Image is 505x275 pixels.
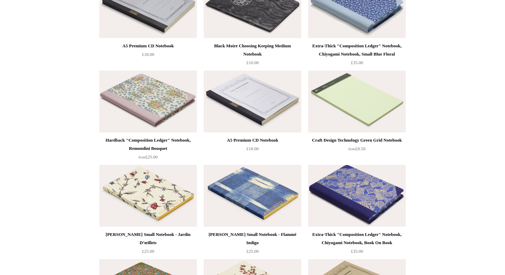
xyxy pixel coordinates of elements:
[204,42,301,70] a: Black Moire Choosing Keeping Medium Notebook £10.00
[351,60,363,65] span: £35.00
[99,71,197,132] img: Hardback "Composition Ledger" Notebook, Remondini Bouquet
[204,165,301,227] img: Antoinette Poisson Small Notebook - Flammé Indigo
[138,154,158,159] span: £25.00
[310,230,404,247] div: Extra-Thick "Composition Ledger" Notebook, Chiyogami Notebook, Book On Book
[99,136,197,164] a: Hardback "Composition Ledger" Notebook, Remondini Bouquet from£25.00
[99,230,197,259] a: [PERSON_NAME] Small Notebook - Jardin D’œillets £25.00
[142,52,154,57] span: £18.00
[99,165,197,227] img: Antoinette Poisson Small Notebook - Jardin D’œillets
[308,165,406,227] a: Extra-Thick "Composition Ledger" Notebook, Chiyogami Notebook, Book On Book Extra-Thick "Composit...
[308,136,406,164] a: Craft Design Technology Green Grid Notebook from£8.50
[348,146,365,151] span: £8.50
[138,155,145,159] span: from
[348,147,355,151] span: from
[308,71,406,132] a: Craft Design Technology Green Grid Notebook Craft Design Technology Green Grid Notebook
[99,42,197,70] a: A5 Premium CD Notebook £18.00
[204,136,301,164] a: A5 Premium CD Notebook £18.00
[204,71,301,132] a: A5 Premium CD Notebook A5 Premium CD Notebook
[205,42,300,58] div: Black Moire Choosing Keeping Medium Notebook
[246,249,259,254] span: £25.00
[204,71,301,132] img: A5 Premium CD Notebook
[205,230,300,247] div: [PERSON_NAME] Small Notebook - Flammé Indigo
[101,136,195,153] div: Hardback "Composition Ledger" Notebook, Remondini Bouquet
[308,165,406,227] img: Extra-Thick "Composition Ledger" Notebook, Chiyogami Notebook, Book On Book
[99,165,197,227] a: Antoinette Poisson Small Notebook - Jardin D’œillets Antoinette Poisson Small Notebook - Jardin D...
[310,42,404,58] div: Extra-Thick "Composition Ledger" Notebook, Chiyogami Notebook, Small Blue Floral
[101,42,195,50] div: A5 Premium CD Notebook
[204,165,301,227] a: Antoinette Poisson Small Notebook - Flammé Indigo Antoinette Poisson Small Notebook - Flammé Indigo
[246,60,259,65] span: £10.00
[310,136,404,144] div: Craft Design Technology Green Grid Notebook
[101,230,195,247] div: [PERSON_NAME] Small Notebook - Jardin D’œillets
[99,71,197,132] a: Hardback "Composition Ledger" Notebook, Remondini Bouquet Hardback "Composition Ledger" Notebook,...
[308,230,406,259] a: Extra-Thick "Composition Ledger" Notebook, Chiyogami Notebook, Book On Book £35.00
[204,230,301,259] a: [PERSON_NAME] Small Notebook - Flammé Indigo £25.00
[205,136,300,144] div: A5 Premium CD Notebook
[308,42,406,70] a: Extra-Thick "Composition Ledger" Notebook, Chiyogami Notebook, Small Blue Floral £35.00
[351,249,363,254] span: £35.00
[142,249,154,254] span: £25.00
[246,146,259,151] span: £18.00
[308,71,406,132] img: Craft Design Technology Green Grid Notebook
